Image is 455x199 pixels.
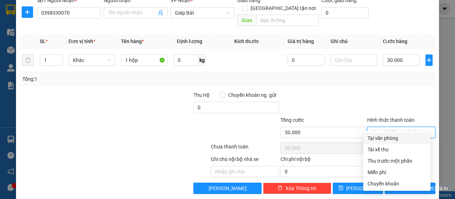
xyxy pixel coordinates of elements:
[158,10,164,16] span: user-add
[285,184,316,192] span: Xóa Thông tin
[73,55,111,66] span: Khác
[333,183,384,194] button: save[PERSON_NAME]
[209,184,247,192] span: [PERSON_NAME]
[288,38,314,44] span: Giá trị hàng
[278,185,283,191] span: delete
[193,183,262,194] button: [PERSON_NAME]
[121,54,167,66] input: VD: Bàn, Ghế
[22,9,33,15] span: plus
[234,38,259,44] span: Kích thước
[22,75,176,83] div: Tổng: 1
[328,35,380,48] th: Ghi chú
[280,155,366,166] div: Chi phí nội bộ
[385,183,435,194] button: printer[PERSON_NAME] và In
[121,38,144,44] span: Tên hàng
[40,38,45,44] span: SL
[263,183,331,194] button: deleteXóa Thông tin
[383,38,407,44] span: Cước hàng
[368,134,426,142] div: Tại văn phòng
[368,168,426,176] div: Miễn phí
[248,4,318,12] span: [GEOGRAPHIC_DATA] tận nơi
[225,91,279,99] span: Chuyển khoản ng. gửi
[346,184,384,192] span: [PERSON_NAME]
[367,117,414,123] label: Hình thức thanh toán
[177,38,202,44] span: Định lượng
[368,157,426,165] div: Thu trước một phần
[338,185,343,191] span: save
[237,15,256,26] span: Giao
[69,38,95,44] span: Đơn vị tính
[211,166,279,177] input: Nhập ghi chú
[288,54,325,66] input: 0
[211,155,279,166] div: Ghi chú nội bộ nhà xe
[331,54,377,66] input: Ghi Chú
[368,180,426,188] div: Chuyển khoản
[368,146,426,153] div: Tài xế thu
[256,15,318,26] input: Dọc đường
[22,54,34,66] button: delete
[199,54,206,66] span: kg
[193,92,210,98] span: Thu Hộ
[321,7,369,19] input: Cước giao hàng
[22,6,33,18] button: plus
[426,57,432,63] span: plus
[210,143,280,155] div: Chưa thanh toán
[175,7,230,18] span: Giáp Bát
[280,117,304,123] span: Tổng cước
[425,54,433,66] button: plus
